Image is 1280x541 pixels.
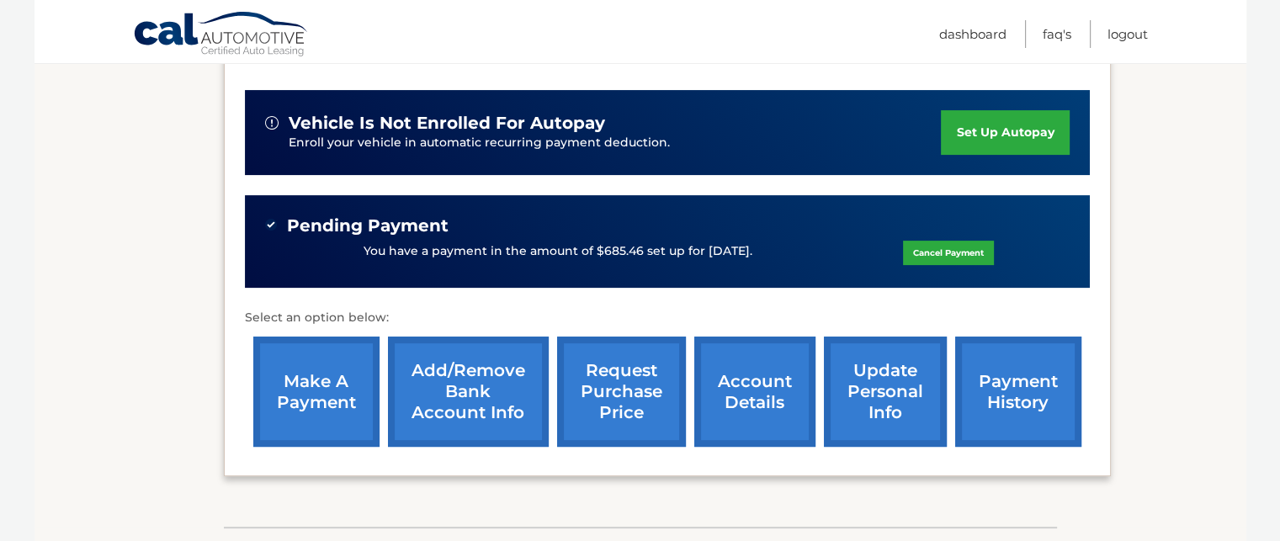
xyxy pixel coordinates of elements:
a: make a payment [253,337,380,447]
a: Cal Automotive [133,11,310,60]
p: Enroll your vehicle in automatic recurring payment deduction. [289,134,942,152]
a: FAQ's [1043,20,1071,48]
img: alert-white.svg [265,116,279,130]
a: Logout [1107,20,1148,48]
span: Pending Payment [287,215,449,236]
a: set up autopay [941,110,1069,155]
a: Add/Remove bank account info [388,337,549,447]
a: Cancel Payment [903,241,994,265]
p: You have a payment in the amount of $685.46 set up for [DATE]. [364,242,752,261]
a: Dashboard [939,20,1006,48]
img: check-green.svg [265,219,277,231]
p: Select an option below: [245,308,1090,328]
a: account details [694,337,815,447]
span: vehicle is not enrolled for autopay [289,113,605,134]
a: payment history [955,337,1081,447]
a: request purchase price [557,337,686,447]
a: update personal info [824,337,947,447]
